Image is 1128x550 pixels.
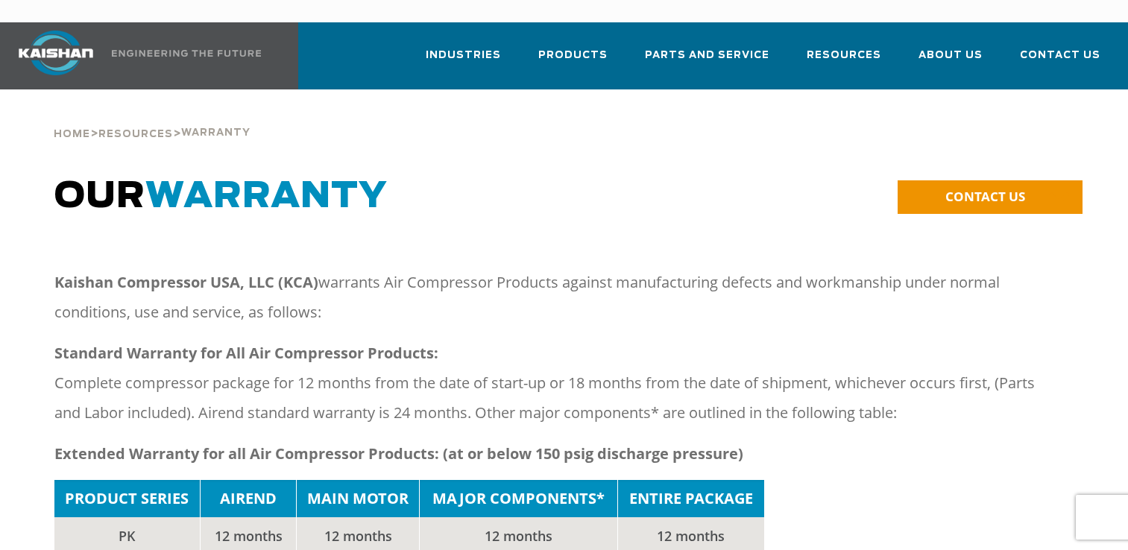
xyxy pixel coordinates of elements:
a: Resources [807,36,881,86]
img: Engineering the future [112,50,261,57]
strong: Standard Warranty for All Air Compressor Products: [54,343,438,363]
span: Parts and Service [645,47,769,64]
a: CONTACT US [898,180,1083,214]
span: Resources [98,130,173,139]
td: MAJOR COMPONENTS* [420,480,617,517]
span: Products [538,47,608,64]
span: Contact Us [1020,47,1100,64]
strong: Kaishan Compressor USA, LLC (KCA) [54,272,318,292]
p: warrants Air Compressor Products against manufacturing defects and workmanship under normal condi... [54,268,1047,327]
span: Industries [426,47,501,64]
span: About Us [919,47,983,64]
span: Resources [807,47,881,64]
span: OUR [54,179,388,215]
a: Resources [98,127,173,140]
td: ENTIRE PACKAGE [617,480,763,517]
a: Parts and Service [645,36,769,86]
a: Contact Us [1020,36,1100,86]
strong: Extended Warranty for all Air Compressor Products: (at or below 150 psig discharge pressure) [54,443,743,464]
a: Home [54,127,90,140]
span: WARRANTY [145,179,388,215]
td: MAIN MOTOR [296,480,419,517]
div: > > [54,89,251,146]
a: About Us [919,36,983,86]
a: Products [538,36,608,86]
span: Warranty [181,128,251,138]
span: Home [54,130,90,139]
td: PRODUCT SERIES [54,480,201,517]
td: AIREND [201,480,296,517]
a: Industries [426,36,501,86]
p: Complete compressor package for 12 months from the date of start-up or 18 months from the date of... [54,338,1047,428]
span: CONTACT US [945,188,1025,205]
